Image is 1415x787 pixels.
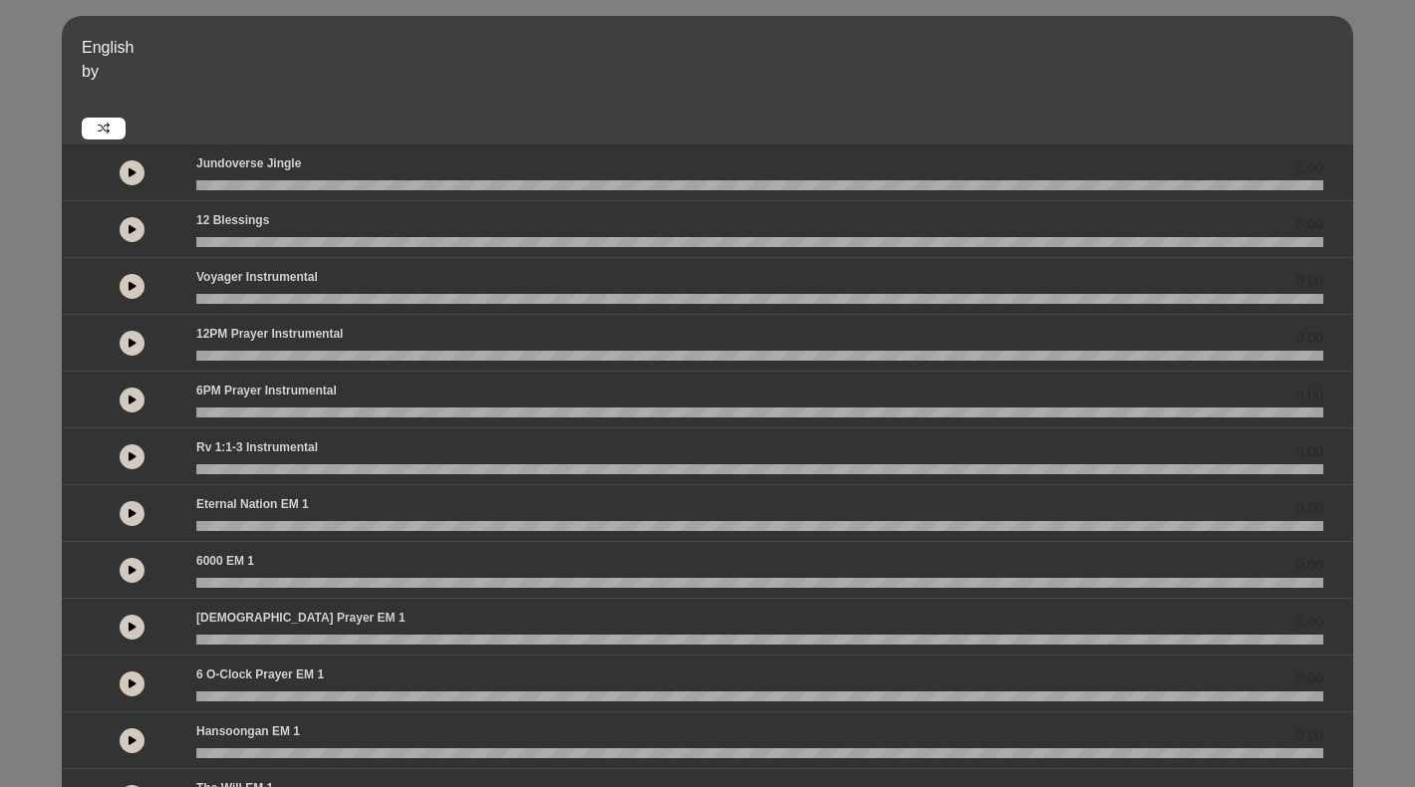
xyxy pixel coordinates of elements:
p: 12 Blessings [196,211,269,229]
span: 0.00 [1296,385,1323,405]
p: Hansoongan EM 1 [196,722,300,740]
span: 0.00 [1296,725,1323,746]
span: 0.00 [1296,214,1323,235]
span: 0.00 [1296,441,1323,462]
p: English [82,36,1348,60]
span: by [82,63,99,80]
span: 0.00 [1296,668,1323,689]
span: 0.00 [1296,328,1323,349]
p: 12PM Prayer Instrumental [196,325,343,343]
span: 0.00 [1296,271,1323,292]
p: Voyager Instrumental [196,268,318,286]
p: 6000 EM 1 [196,552,254,570]
p: 6 o-clock prayer EM 1 [196,665,324,683]
span: 0.00 [1296,498,1323,519]
span: 0.00 [1296,157,1323,178]
p: Rv 1:1-3 Instrumental [196,438,318,456]
p: Jundoverse Jingle [196,154,301,172]
p: 6PM Prayer Instrumental [196,382,337,399]
p: [DEMOGRAPHIC_DATA] prayer EM 1 [196,609,406,627]
p: Eternal Nation EM 1 [196,495,309,513]
span: 0.00 [1296,555,1323,576]
span: 0.00 [1296,612,1323,633]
